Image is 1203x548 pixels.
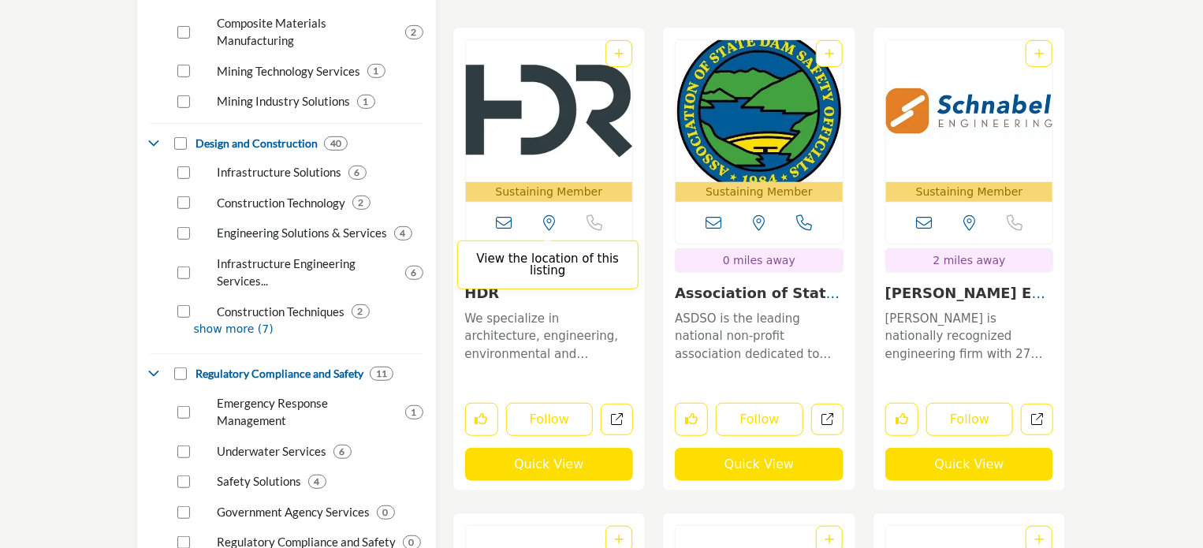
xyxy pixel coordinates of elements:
a: Add To List [614,533,624,546]
h3: Schnabel Engineering [885,285,1054,302]
span: 2 miles away [933,254,1006,267]
input: Select Infrastructure Engineering Services checkbox [177,267,190,279]
p: Sustaining Member [679,184,840,200]
p: Sustaining Member [889,184,1050,200]
p: show more (7) [194,321,423,337]
button: Like listing [465,403,498,436]
p: Underwater Services: Specialized services for underwater inspections, maintenance, and repairs at... [218,442,327,460]
img: HDR [466,40,633,182]
p: [PERSON_NAME] is nationally recognized engineering firm with 27 offices nationwide providing engi... [885,310,1054,363]
p: Composite Materials Manufacturing: Manufacturing of composite materials for use in dam and infras... [218,14,399,50]
input: Select Mining Technology Services checkbox [177,65,190,77]
span: 0 miles away [723,254,795,267]
a: Open Listing in new tab [886,40,1053,202]
b: 40 [330,138,341,149]
p: Infrastructure Engineering Services: Engineering services focused on the design, construction, an... [218,255,399,290]
button: Like listing [885,403,918,436]
p: Mining Industry Solutions: Solutions for addressing dam and infrastructure challenges in the mini... [218,92,351,110]
p: Safety Solutions: Solutions for improving safety and reducing risks in dam and infrastructure ope... [218,472,302,490]
p: Engineering Solutions & Services: Innovative engineering solutions for infrastructure challenges ... [218,224,388,242]
a: HDR [465,285,500,301]
div: 6 Results For Infrastructure Engineering Services [405,266,423,280]
input: Select Engineering Solutions & Services checkbox [177,227,190,240]
img: Schnabel Engineering [886,40,1053,182]
div: 4 Results For Engineering Solutions & Services [394,226,412,240]
b: 11 [376,368,387,379]
h4: Regulatory Compliance and Safety: Ensuring compliance with federal, state, and local regulations ... [196,366,363,382]
input: Select Construction Technology checkbox [177,196,190,209]
img: Association of State Dam Safety Officials [676,40,843,182]
b: 2 [412,27,417,38]
input: Select Government Agency Services checkbox [177,506,190,519]
h3: Association of State Dam Safety Officials [675,285,844,302]
h4: Design and Construction: Planning, design, and construction services for dams, levees, and other ... [196,136,318,151]
a: Open hdr in new tab [601,404,633,436]
a: Open association-of-state-dam-safety-officials in new tab [811,404,844,436]
a: Open Listing in new tab [466,40,633,202]
button: Quick View [675,448,844,481]
button: Quick View [465,448,634,481]
b: 4 [315,476,320,487]
input: Select Composite Materials Manufacturing checkbox [177,26,190,39]
a: Add To List [1034,47,1044,60]
div: 1 Results For Emergency Response Management [405,405,423,419]
div: 11 Results For Regulatory Compliance and Safety [370,367,393,381]
b: 0 [409,537,415,548]
b: 2 [358,306,363,317]
button: Like listing [675,403,708,436]
p: View the location of this listing [466,253,630,277]
p: Construction Technology: Technology and tools used in the construction of dams and other water in... [218,194,346,212]
a: Open schnabel-engineering in new tab [1021,404,1053,436]
b: 2 [359,197,364,208]
b: 6 [340,446,345,457]
input: Select Design and Construction checkbox [174,137,187,150]
button: Follow [506,403,594,436]
input: Select Underwater Services checkbox [177,445,190,458]
button: Follow [926,403,1014,436]
a: Add To List [825,533,834,546]
a: Add To List [614,47,624,60]
h3: HDR [465,285,634,302]
div: 1 Results For Mining Industry Solutions [357,95,375,109]
p: ASDSO is the leading national non-profit association dedicated to dam and levee safety. [PERSON_N... [675,310,844,363]
a: Add To List [825,47,834,60]
b: 6 [355,167,360,178]
p: Mining Technology Services: Technology services for improving the efficiency and safety of mining... [218,62,361,80]
b: 0 [383,507,389,518]
input: Select Mining Industry Solutions checkbox [177,95,190,108]
div: 1 Results For Mining Technology Services [367,64,385,78]
div: 2 Results For Construction Techniques [352,304,370,319]
b: 1 [412,407,417,418]
div: 40 Results For Design and Construction [324,136,348,151]
button: Quick View [885,448,1054,481]
a: ASDSO is the leading national non-profit association dedicated to dam and levee safety. [PERSON_N... [675,306,844,363]
input: Select Emergency Response Management checkbox [177,406,190,419]
b: 4 [400,228,406,239]
b: 1 [374,65,379,76]
b: 6 [412,267,417,278]
p: Government Agency Services: Services for ensuring compliance with government regulations and stan... [218,503,371,521]
input: Select Safety Solutions checkbox [177,475,190,488]
div: 6 Results For Underwater Services [333,445,352,459]
div: 2 Results For Composite Materials Manufacturing [405,25,423,39]
p: Construction Techniques: Techniques and methods used in the construction of dams and other water ... [218,303,345,321]
div: 0 Results For Government Agency Services [377,505,395,520]
p: Emergency Response Management: Management of emergency response plans and procedures for dam and ... [218,394,399,430]
a: Association of State... [675,285,840,319]
p: Sustaining Member [469,184,630,200]
p: Infrastructure Solutions: Comprehensive solutions for infrastructure development, maintenance, an... [218,163,342,181]
a: Open Listing in new tab [676,40,843,202]
div: 6 Results For Infrastructure Solutions [348,166,367,180]
p: We specialize in architecture, engineering, environmental and construction services. While we are... [465,310,634,363]
input: Select Construction Techniques checkbox [177,305,190,318]
div: 4 Results For Safety Solutions [308,475,326,489]
button: Follow [716,403,803,436]
div: 2 Results For Construction Technology [352,196,371,210]
a: [PERSON_NAME] is nationally recognized engineering firm with 27 offices nationwide providing engi... [885,306,1054,363]
input: Select Infrastructure Solutions checkbox [177,166,190,179]
b: 1 [363,96,369,107]
a: [PERSON_NAME] Engineering... [885,285,1052,319]
input: Select Regulatory Compliance and Safety checkbox [174,367,187,380]
a: Add To List [1034,533,1044,546]
a: We specialize in architecture, engineering, environmental and construction services. While we are... [465,306,634,363]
